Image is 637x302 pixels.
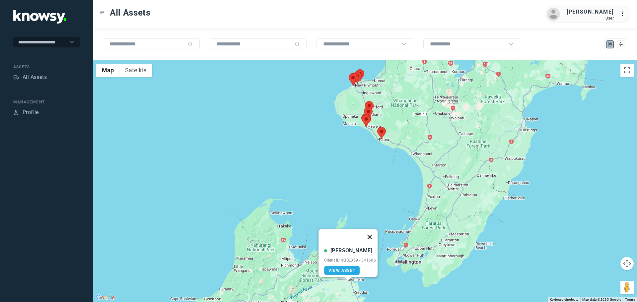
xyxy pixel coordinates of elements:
[100,10,105,15] div: Toggle Menu
[625,298,635,301] a: Terms (opens in new tab)
[620,257,634,270] button: Map camera controls
[547,8,560,21] img: avatar.png
[582,298,621,301] span: Map data ©2025 Google
[119,64,152,77] button: Show satellite imagery
[110,7,151,19] span: All Assets
[96,64,119,77] button: Show street map
[13,74,19,80] div: Assets
[13,73,47,81] a: AssetsAll Assets
[13,99,80,105] div: Management
[620,10,628,18] div: :
[328,268,355,273] span: View Asset
[550,297,578,302] button: Keyboard shortcuts
[620,64,634,77] button: Toggle fullscreen view
[23,73,47,81] div: All Assets
[188,41,193,47] div: Search
[618,41,624,47] div: List
[23,108,39,116] div: Profile
[13,64,80,70] div: Assets
[13,109,19,115] div: Profile
[95,293,116,302] img: Google
[295,41,300,47] div: Search
[13,108,39,116] a: ProfileProfile
[324,266,360,275] a: View Asset
[362,229,378,245] button: Close
[324,258,376,263] div: Client ID #QBL359 - 341696
[13,10,66,24] img: Application Logo
[330,247,372,255] div: [PERSON_NAME]
[567,8,614,16] div: [PERSON_NAME]
[95,293,116,302] a: Open this area in Google Maps (opens a new window)
[567,16,614,21] div: User
[620,10,628,19] div: :
[621,11,627,16] tspan: ...
[607,41,613,47] div: Map
[620,281,634,294] button: Drag Pegman onto the map to open Street View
